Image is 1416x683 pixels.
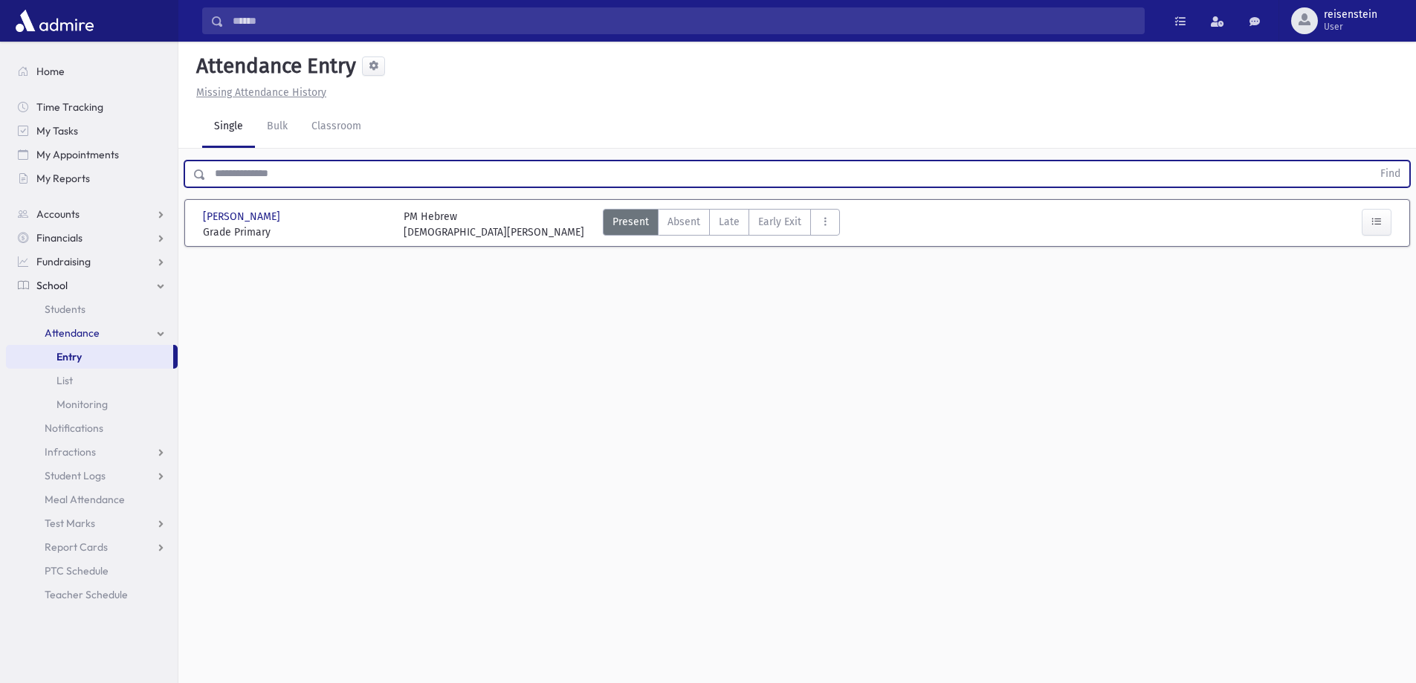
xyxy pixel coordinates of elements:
span: Grade Primary [203,224,389,240]
span: Monitoring [56,398,108,411]
a: Bulk [255,106,300,148]
span: User [1324,21,1377,33]
a: Time Tracking [6,95,178,119]
a: My Tasks [6,119,178,143]
a: Fundraising [6,250,178,273]
a: Attendance [6,321,178,345]
a: School [6,273,178,297]
span: Teacher Schedule [45,588,128,601]
div: AttTypes [603,209,840,240]
h5: Attendance Entry [190,54,356,79]
span: Time Tracking [36,100,103,114]
a: Entry [6,345,173,369]
span: My Appointments [36,148,119,161]
span: Financials [36,231,83,245]
span: Test Marks [45,517,95,530]
a: My Appointments [6,143,178,166]
span: Late [719,214,740,230]
span: Accounts [36,207,80,221]
a: Notifications [6,416,178,440]
a: Home [6,59,178,83]
a: List [6,369,178,392]
a: PTC Schedule [6,559,178,583]
span: Report Cards [45,540,108,554]
a: Students [6,297,178,321]
span: Infractions [45,445,96,459]
a: My Reports [6,166,178,190]
span: Absent [667,214,700,230]
span: PTC Schedule [45,564,109,577]
a: Student Logs [6,464,178,488]
div: PM Hebrew [DEMOGRAPHIC_DATA][PERSON_NAME] [404,209,584,240]
a: Report Cards [6,535,178,559]
a: Accounts [6,202,178,226]
span: Meal Attendance [45,493,125,506]
u: Missing Attendance History [196,86,326,99]
a: Single [202,106,255,148]
span: reisenstein [1324,9,1377,21]
a: Infractions [6,440,178,464]
span: My Reports [36,172,90,185]
span: Attendance [45,326,100,340]
span: My Tasks [36,124,78,137]
span: Home [36,65,65,78]
span: List [56,374,73,387]
a: Teacher Schedule [6,583,178,606]
a: Missing Attendance History [190,86,326,99]
img: AdmirePro [12,6,97,36]
a: Monitoring [6,392,178,416]
a: Meal Attendance [6,488,178,511]
span: Early Exit [758,214,801,230]
a: Test Marks [6,511,178,535]
span: Student Logs [45,469,106,482]
span: Notifications [45,421,103,435]
span: Entry [56,350,82,363]
span: Students [45,302,85,316]
a: Financials [6,226,178,250]
input: Search [224,7,1144,34]
span: [PERSON_NAME] [203,209,283,224]
button: Find [1371,161,1409,187]
span: Present [612,214,649,230]
span: School [36,279,68,292]
a: Classroom [300,106,373,148]
span: Fundraising [36,255,91,268]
